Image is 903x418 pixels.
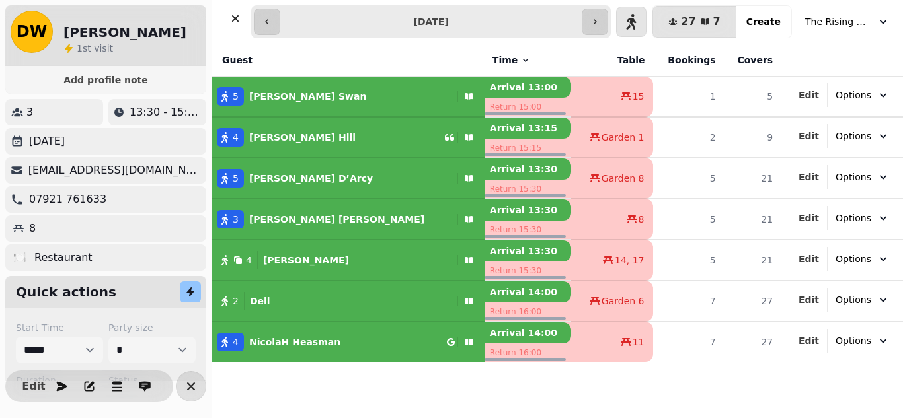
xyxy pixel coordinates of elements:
button: Edit [799,293,819,306]
button: Edit [799,88,819,102]
span: Garden 1 [602,131,645,144]
td: 5 [724,77,781,118]
p: Arrival 13:30 [485,240,572,261]
span: Edit [799,213,819,223]
p: Return 15:30 [485,180,572,198]
span: Create [746,17,781,26]
td: 5 [653,158,724,199]
td: 5 [653,199,724,240]
span: Garden 6 [602,295,645,308]
span: Edit [26,381,42,392]
span: 4 [233,131,239,144]
button: 5[PERSON_NAME] Swan [212,81,485,112]
button: 4[PERSON_NAME] Hill [212,122,485,153]
p: [PERSON_NAME] Hill [249,131,356,144]
span: Edit [799,90,819,100]
p: 13:30 - 15:30 [130,104,201,120]
span: Options [836,252,871,265]
button: 4NicolaH Heasman [212,326,485,358]
button: Options [828,206,898,230]
span: Options [836,334,871,347]
span: 4 [246,254,252,267]
label: Start Time [16,321,103,334]
p: Restaurant [34,250,93,265]
button: Edit [799,129,819,143]
button: Time [492,53,531,67]
span: 5 [233,172,239,185]
span: Garden 8 [602,172,645,185]
span: 1 [77,43,83,53]
span: Add profile note [21,75,190,85]
button: 4[PERSON_NAME] [212,244,485,276]
p: Arrival 13:15 [485,118,572,139]
p: [EMAIL_ADDRESS][DOMAIN_NAME] [28,162,201,178]
button: Edit [799,211,819,225]
span: 15 [633,90,645,103]
button: Create [736,6,791,38]
td: 2 [653,117,724,158]
span: Options [836,293,871,306]
button: Options [828,247,898,271]
td: 7 [653,281,724,322]
p: [PERSON_NAME] Swan [249,90,366,103]
p: Return 15:15 [485,139,572,157]
span: 8 [639,213,645,226]
span: 7 [713,17,721,27]
button: Options [828,165,898,189]
button: 3[PERSON_NAME] [PERSON_NAME] [212,203,485,235]
p: [PERSON_NAME] D’Arcy [249,172,373,185]
h2: [PERSON_NAME] [63,23,186,42]
span: 14, 17 [615,254,645,267]
span: Edit [799,336,819,345]
label: Party size [108,321,196,334]
span: The Rising Sun [805,15,871,28]
td: 21 [724,199,781,240]
p: 07921 761633 [29,192,106,207]
span: Options [836,129,871,143]
p: Arrival 13:30 [485,158,572,180]
td: 21 [724,158,781,199]
p: Arrival 13:30 [485,199,572,221]
span: 5 [233,90,239,103]
p: Return 15:00 [485,98,572,116]
button: Add profile note [11,71,201,88]
p: Return 16:00 [485,343,572,362]
span: 3 [233,213,239,226]
p: 3 [26,104,33,120]
span: Options [836,88,871,102]
span: Edit [799,254,819,263]
p: Arrival 13:00 [485,77,572,98]
span: 11 [633,335,645,349]
button: Edit [799,170,819,184]
p: 🍽️ [13,250,26,265]
p: Arrival 14:00 [485,281,572,302]
th: Guest [212,44,485,77]
button: 277 [652,6,736,38]
button: Options [828,329,898,353]
span: Options [836,170,871,184]
span: Options [836,211,871,225]
span: 2 [233,295,239,308]
p: Return 15:30 [485,221,572,239]
p: Dell [250,295,270,308]
p: [DATE] [29,133,65,149]
p: [PERSON_NAME] [263,254,349,267]
p: 8 [29,221,36,236]
h2: Quick actions [16,283,116,301]
p: Return 16:00 [485,302,572,321]
button: Edit [799,334,819,347]
button: Edit [799,252,819,265]
td: 21 [724,240,781,281]
button: 5[PERSON_NAME] D’Arcy [212,162,485,194]
span: st [83,43,94,53]
th: Bookings [653,44,724,77]
td: 1 [653,77,724,118]
span: 4 [233,335,239,349]
td: 5 [653,240,724,281]
button: Options [828,83,898,107]
td: 27 [724,281,781,322]
span: Edit [799,172,819,182]
p: visit [77,42,113,55]
p: NicolaH Heasman [249,335,340,349]
span: Edit [799,131,819,141]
